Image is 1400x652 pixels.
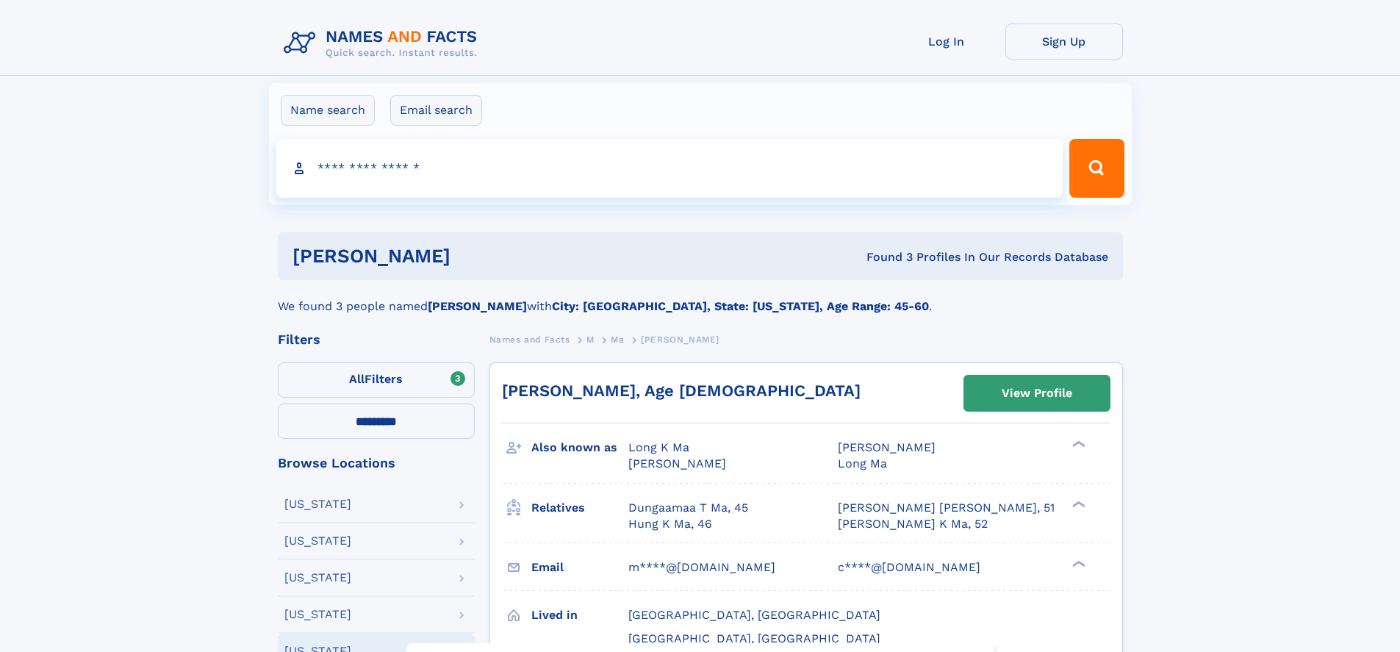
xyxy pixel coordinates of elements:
[489,330,570,348] a: Names and Facts
[586,330,595,348] a: M
[1002,376,1072,410] div: View Profile
[278,280,1123,315] div: We found 3 people named with .
[531,603,628,628] h3: Lived in
[531,495,628,520] h3: Relatives
[428,299,527,313] b: [PERSON_NAME]
[1069,139,1124,198] button: Search Button
[278,24,489,63] img: Logo Names and Facts
[628,500,748,516] a: Dungaamaa T Ma, 45
[628,456,726,470] span: [PERSON_NAME]
[641,334,719,345] span: [PERSON_NAME]
[888,24,1005,60] a: Log In
[1069,559,1086,568] div: ❯
[284,609,351,620] div: [US_STATE]
[281,95,375,126] label: Name search
[1069,499,1086,509] div: ❯
[838,516,988,532] a: [PERSON_NAME] K Ma, 52
[284,498,351,510] div: [US_STATE]
[390,95,482,126] label: Email search
[284,572,351,584] div: [US_STATE]
[276,139,1063,198] input: search input
[552,299,929,313] b: City: [GEOGRAPHIC_DATA], State: [US_STATE], Age Range: 45-60
[964,376,1110,411] a: View Profile
[586,334,595,345] span: M
[611,330,624,348] a: Ma
[278,333,475,346] div: Filters
[502,381,861,400] a: [PERSON_NAME], Age [DEMOGRAPHIC_DATA]
[531,435,628,460] h3: Also known as
[838,500,1055,516] a: [PERSON_NAME] [PERSON_NAME], 51
[628,631,880,645] span: [GEOGRAPHIC_DATA], [GEOGRAPHIC_DATA]
[284,535,351,547] div: [US_STATE]
[1005,24,1123,60] a: Sign Up
[658,249,1108,265] div: Found 3 Profiles In Our Records Database
[349,372,365,386] span: All
[628,440,689,454] span: Long K Ma
[611,334,624,345] span: Ma
[838,456,887,470] span: Long Ma
[292,247,658,265] h1: [PERSON_NAME]
[278,362,475,398] label: Filters
[838,440,936,454] span: [PERSON_NAME]
[278,456,475,470] div: Browse Locations
[531,555,628,580] h3: Email
[628,608,880,622] span: [GEOGRAPHIC_DATA], [GEOGRAPHIC_DATA]
[628,516,712,532] a: Hung K Ma, 46
[1069,440,1086,449] div: ❯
